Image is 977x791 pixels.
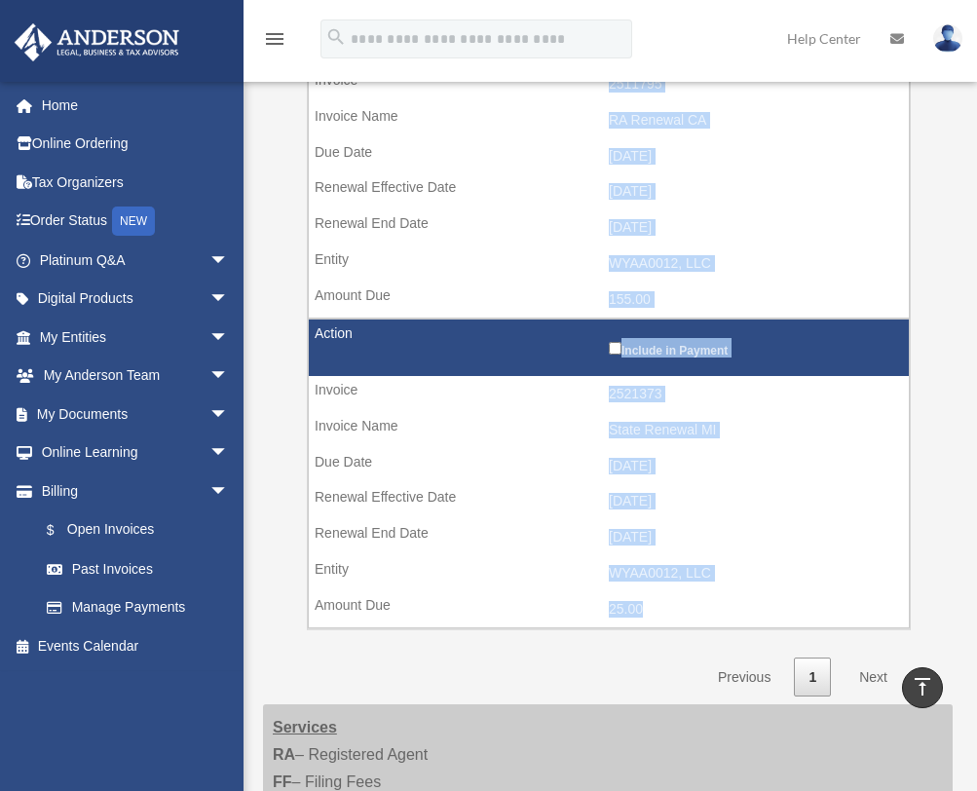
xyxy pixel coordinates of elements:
[14,86,258,125] a: Home
[14,433,258,472] a: Online Learningarrow_drop_down
[14,202,258,242] a: Order StatusNEW
[14,280,258,319] a: Digital Productsarrow_drop_down
[309,173,909,210] td: [DATE]
[309,555,909,592] td: WYAA0012, LLC
[27,588,248,627] a: Manage Payments
[273,746,295,763] strong: RA
[309,376,909,413] td: 2521373
[14,626,258,665] a: Events Calendar
[14,125,258,164] a: Online Ordering
[309,66,909,103] td: 2511795
[845,658,902,697] a: Next
[14,471,248,510] a: Billingarrow_drop_down
[112,207,155,236] div: NEW
[911,675,934,698] i: vertical_align_top
[14,357,258,395] a: My Anderson Teamarrow_drop_down
[209,433,248,473] span: arrow_drop_down
[309,591,909,628] td: 25.00
[609,342,621,355] input: Include in Payment
[27,510,239,550] a: $Open Invoices
[609,422,899,438] div: State Renewal MI
[309,209,909,246] td: [DATE]
[27,549,248,588] a: Past Invoices
[933,24,962,53] img: User Pic
[209,395,248,434] span: arrow_drop_down
[703,658,785,697] a: Previous
[309,483,909,520] td: [DATE]
[309,282,909,319] td: 155.00
[14,241,258,280] a: Platinum Q&Aarrow_drop_down
[794,658,831,697] a: 1
[309,448,909,485] td: [DATE]
[57,518,67,543] span: $
[263,34,286,51] a: menu
[209,241,248,281] span: arrow_drop_down
[902,667,943,708] a: vertical_align_top
[309,138,909,175] td: [DATE]
[14,318,258,357] a: My Entitiesarrow_drop_down
[273,773,292,790] strong: FF
[209,280,248,320] span: arrow_drop_down
[325,26,347,48] i: search
[273,719,337,735] strong: Services
[609,112,899,129] div: RA Renewal CA
[14,163,258,202] a: Tax Organizers
[309,245,909,282] td: WYAA0012, LLC
[14,395,258,433] a: My Documentsarrow_drop_down
[209,357,248,396] span: arrow_drop_down
[309,519,909,556] td: [DATE]
[263,27,286,51] i: menu
[9,23,185,61] img: Anderson Advisors Platinum Portal
[209,318,248,358] span: arrow_drop_down
[609,338,899,358] label: Include in Payment
[209,471,248,511] span: arrow_drop_down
